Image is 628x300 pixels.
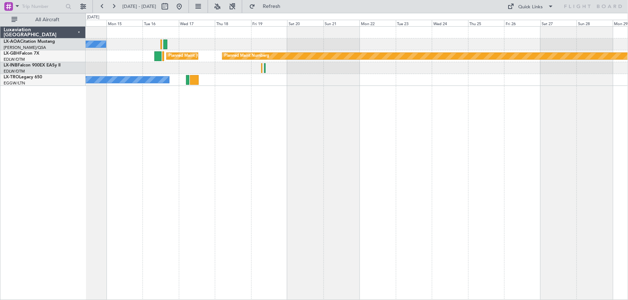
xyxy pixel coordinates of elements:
div: Fri 26 [504,20,541,26]
div: [DATE] [87,14,99,20]
div: Thu 18 [215,20,251,26]
div: Sat 27 [541,20,577,26]
button: Refresh [246,1,289,12]
div: Fri 19 [251,20,288,26]
div: Wed 24 [432,20,468,26]
span: LX-GBH [4,51,19,56]
a: EGGW/LTN [4,80,25,86]
div: Wed 17 [179,20,215,26]
a: LX-AOACitation Mustang [4,40,55,44]
span: LX-INB [4,63,18,68]
div: Mon 22 [360,20,396,26]
div: Quick Links [519,4,543,11]
input: Trip Number [22,1,63,12]
div: Planned Maint Nurnberg [224,51,269,61]
div: Planned Maint [GEOGRAPHIC_DATA] ([GEOGRAPHIC_DATA]) [168,51,282,61]
a: LX-INBFalcon 900EX EASy II [4,63,60,68]
span: Refresh [257,4,287,9]
div: Tue 23 [396,20,432,26]
div: Tue 16 [143,20,179,26]
a: EDLW/DTM [4,69,25,74]
a: LX-GBHFalcon 7X [4,51,39,56]
button: Quick Links [504,1,557,12]
div: Mon 15 [107,20,143,26]
span: LX-TRO [4,75,19,79]
a: LX-TROLegacy 650 [4,75,42,79]
div: Sun 21 [324,20,360,26]
a: [PERSON_NAME]/QSA [4,45,46,50]
div: Sun 28 [577,20,613,26]
span: [DATE] - [DATE] [122,3,156,10]
button: All Aircraft [8,14,78,26]
div: Sat 20 [287,20,324,26]
div: Sun 14 [70,20,107,26]
a: EDLW/DTM [4,57,25,62]
span: LX-AOA [4,40,20,44]
span: All Aircraft [19,17,76,22]
div: Thu 25 [468,20,505,26]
